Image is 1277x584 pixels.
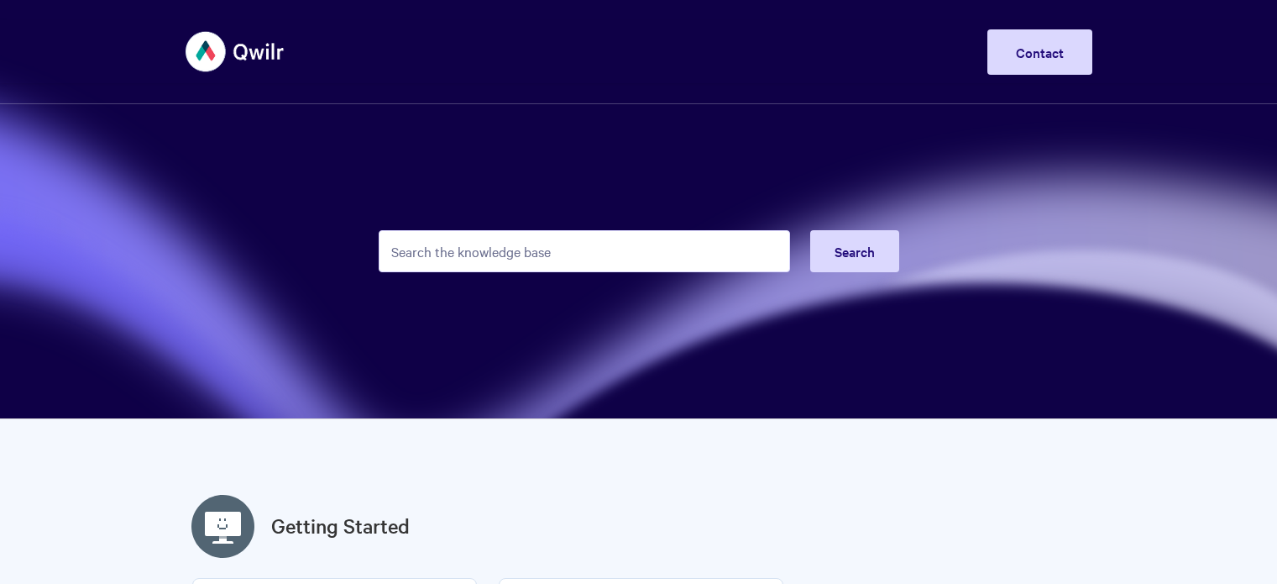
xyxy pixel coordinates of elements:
button: Search [810,230,899,272]
img: Qwilr Help Center [186,20,285,83]
span: Search [835,242,875,260]
a: Getting Started [271,511,410,541]
input: Search the knowledge base [379,230,790,272]
a: Contact [987,29,1092,75]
